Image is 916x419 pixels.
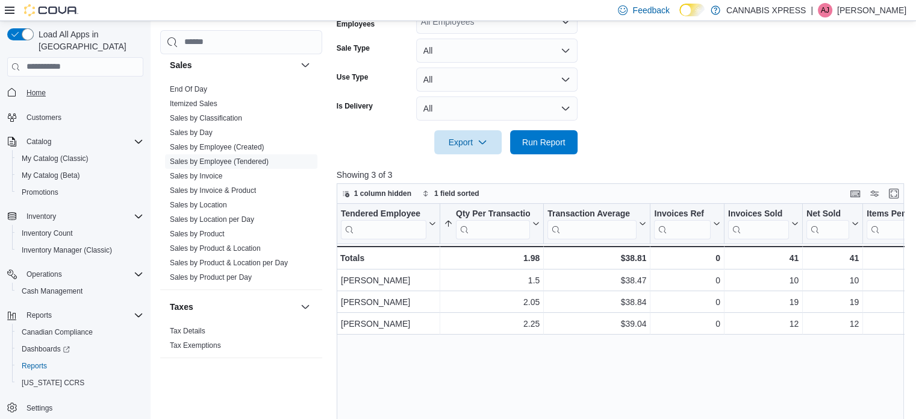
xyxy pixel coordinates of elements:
[2,208,148,225] button: Inventory
[2,266,148,283] button: Operations
[441,130,494,154] span: Export
[2,133,148,150] button: Catalog
[22,361,47,371] span: Reports
[337,101,373,111] label: Is Delivery
[22,85,143,100] span: Home
[444,251,540,265] div: 1.98
[17,342,75,356] a: Dashboards
[17,284,87,298] a: Cash Management
[806,208,859,239] button: Net Sold
[170,157,269,166] a: Sales by Employee (Tendered)
[17,168,85,183] a: My Catalog (Beta)
[12,242,148,259] button: Inventory Manager (Classic)
[26,310,52,320] span: Reports
[26,403,52,413] span: Settings
[22,209,61,224] button: Inventory
[26,88,46,98] span: Home
[417,186,484,201] button: 1 field sorted
[170,172,222,180] a: Sales by Invoice
[170,341,221,350] span: Tax Exemptions
[434,189,479,198] span: 1 field sorted
[12,283,148,300] button: Cash Management
[22,245,112,255] span: Inventory Manager (Classic)
[17,243,117,257] a: Inventory Manager (Classic)
[170,128,213,137] span: Sales by Day
[170,200,227,210] span: Sales by Location
[170,230,225,238] a: Sales by Product
[12,184,148,201] button: Promotions
[22,110,66,125] a: Customers
[17,151,93,166] a: My Catalog (Classic)
[22,134,56,149] button: Catalog
[17,376,143,390] span: Washington CCRS
[12,324,148,341] button: Canadian Compliance
[12,341,148,358] a: Dashboards
[22,378,84,388] span: [US_STATE] CCRS
[806,273,859,288] div: 10
[170,259,288,267] a: Sales by Product & Location per Day
[22,134,143,149] span: Catalog
[679,16,680,17] span: Dark Mode
[867,186,882,201] button: Display options
[337,72,368,82] label: Use Type
[811,3,813,17] p: |
[34,28,143,52] span: Load All Apps in [GEOGRAPHIC_DATA]
[654,208,710,219] div: Invoices Ref
[170,327,205,335] a: Tax Details
[22,267,143,282] span: Operations
[837,3,906,17] p: [PERSON_NAME]
[170,142,264,152] span: Sales by Employee (Created)
[444,317,540,331] div: 2.25
[17,284,143,298] span: Cash Management
[22,344,70,354] span: Dashboards
[341,208,426,239] div: Tendered Employee
[22,327,93,337] span: Canadian Compliance
[679,4,705,16] input: Dark Mode
[12,225,148,242] button: Inventory Count
[510,130,578,154] button: Run Report
[806,208,849,219] div: Net Sold
[17,376,89,390] a: [US_STATE] CCRS
[341,295,436,309] div: [PERSON_NAME]
[12,150,148,167] button: My Catalog (Classic)
[170,99,217,108] a: Itemized Sales
[298,58,313,72] button: Sales
[22,209,143,224] span: Inventory
[22,187,58,197] span: Promotions
[22,401,57,415] a: Settings
[726,3,806,17] p: CANNABIS XPRESS
[22,154,89,163] span: My Catalog (Classic)
[12,358,148,374] button: Reports
[17,226,78,241] a: Inventory Count
[654,208,710,239] div: Invoices Ref
[632,4,669,16] span: Feedback
[2,399,148,416] button: Settings
[456,208,530,219] div: Qty Per Transaction
[728,295,799,309] div: 19
[354,189,411,198] span: 1 column hidden
[170,273,252,282] span: Sales by Product per Day
[22,267,67,282] button: Operations
[547,208,637,219] div: Transaction Average
[17,243,143,257] span: Inventory Manager (Classic)
[170,113,242,123] span: Sales by Classification
[654,317,720,331] div: 0
[337,43,370,53] label: Sale Type
[848,186,862,201] button: Keyboard shortcuts
[170,215,254,224] span: Sales by Location per Day
[170,84,207,94] span: End Of Day
[806,251,859,265] div: 41
[561,17,570,27] button: Open list of options
[17,359,52,373] a: Reports
[26,212,56,221] span: Inventory
[434,130,502,154] button: Export
[17,342,143,356] span: Dashboards
[17,359,143,373] span: Reports
[22,86,51,100] a: Home
[170,59,296,71] button: Sales
[2,109,148,126] button: Customers
[170,59,192,71] h3: Sales
[170,301,296,313] button: Taxes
